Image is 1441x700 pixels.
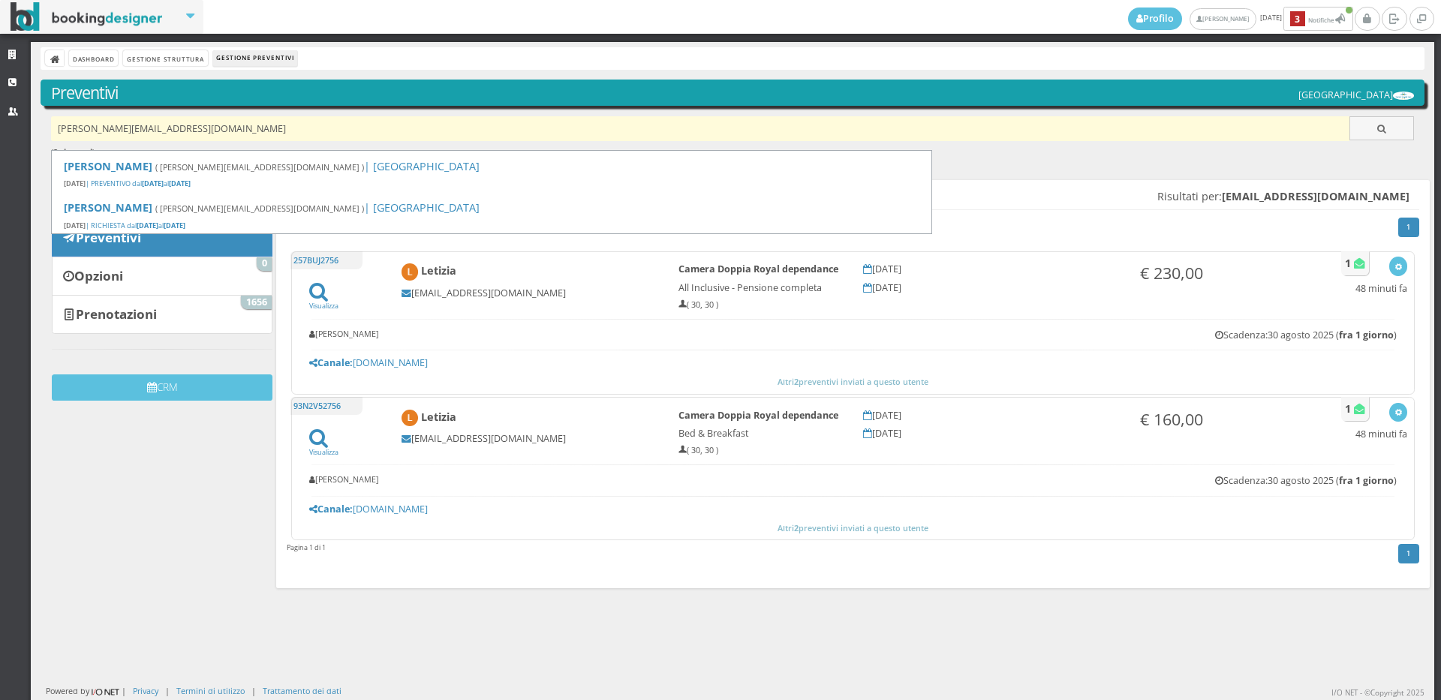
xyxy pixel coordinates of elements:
b: 1 [1345,256,1351,270]
h4: | [GEOGRAPHIC_DATA] [64,160,919,173]
b: [DATE] [142,179,164,188]
b: Preventivi [76,229,141,246]
b: 2 [794,376,799,387]
h45: Pagina 1 di 1 [287,542,326,552]
a: Trattamento dei dati [263,685,341,696]
span: 30 agosto 2025 ( ) [1268,329,1397,341]
b: Canale: [309,356,353,369]
input: Ricerca cliente - (inserisci il codice, il nome, il cognome, il numero di telefono o la mail) [51,116,1350,141]
b: 1 [1345,401,1351,416]
h5: [EMAIL_ADDRESS][DOMAIN_NAME] [402,287,658,299]
img: ionet_small_logo.png [89,686,122,698]
span: 30 agosto 2025 ( ) [1268,474,1397,487]
b: Opzioni [74,267,123,284]
b: [DATE] [169,179,191,188]
a: [PERSON_NAME] [1190,8,1256,30]
h5: 257BUJ2756 [290,251,363,269]
b: Canale: [309,503,353,515]
h5: [EMAIL_ADDRESS][DOMAIN_NAME] [402,433,658,444]
h5: [DATE] [863,410,1120,421]
a: Preventivi 138965 [52,218,272,257]
h6: ( ) [51,148,1415,158]
span: 1656 [241,296,272,309]
button: 3Notifiche [1283,7,1353,31]
div: | RICHIESTA dal al [64,221,919,231]
div: | [165,685,170,696]
h3: € 230,00 [1140,263,1304,283]
a: Termini di utilizzo [176,685,245,696]
b: Letizia [421,410,456,424]
h5: [GEOGRAPHIC_DATA] [1298,89,1414,101]
span: Risultati per: [1157,190,1409,203]
div: | [251,685,256,696]
button: CRM [52,374,272,401]
div: | PREVENTIVO dal al [64,179,919,189]
h6: [PERSON_NAME] [309,329,379,339]
h5: [DATE] [863,282,1120,293]
a: Opzioni 0 [52,257,272,296]
a: Visualizza [309,291,338,311]
img: ea773b7e7d3611ed9c9d0608f5526cb6.png [1393,92,1414,100]
b: [PERSON_NAME] [64,159,152,173]
small: ( [PERSON_NAME][EMAIL_ADDRESS][DOMAIN_NAME] ) [155,203,364,214]
b: [DATE] [64,179,86,188]
b: 2 risultati [53,146,92,158]
h5: 48 minuti fa [1355,283,1407,294]
h5: 93N2V52756 [290,397,363,415]
h5: Bed & Breakfast [678,428,843,439]
b: fra 1 giorno [1339,474,1394,487]
a: 1 [1398,544,1420,563]
h5: Scadenza: [1215,475,1397,486]
h5: All Inclusive - Pensione completa [678,282,843,293]
h5: [DOMAIN_NAME] [309,357,1397,368]
h6: [PERSON_NAME] [309,475,379,485]
a: Prenotazioni 1656 [52,295,272,334]
h5: Scadenza: [1215,329,1397,341]
h5: [DOMAIN_NAME] [309,503,1397,515]
h4: | [GEOGRAPHIC_DATA] [64,201,919,214]
a: Visualizza [309,437,338,457]
h5: 48 minuti fa [1355,428,1407,440]
span: [DATE] [1128,7,1355,31]
b: [PERSON_NAME] [64,200,152,215]
h6: ( 30, 30 ) [678,300,843,310]
img: Letizia [402,410,419,427]
b: [DATE] [137,221,158,230]
img: BookingDesigner.com [11,2,163,32]
b: [DATE] [164,221,185,230]
a: Privacy [133,685,158,696]
b: Letizia [421,264,456,278]
h6: ( 30, 30 ) [678,446,843,455]
h5: [DATE] [863,428,1120,439]
h3: Preventivi [51,83,1415,103]
b: Prenotazioni [76,305,157,323]
a: Dashboard [69,50,118,66]
b: Camera Doppia Royal dependance [678,409,838,422]
a: Gestione Struttura [123,50,207,66]
span: 0 [257,257,272,271]
button: Altri2preventivi inviati a questo utente [299,375,1407,389]
li: Gestione Preventivi [213,50,297,67]
b: fra 1 giorno [1339,329,1394,341]
img: Letizia [402,263,419,281]
b: 3 [1290,11,1305,27]
button: Altri2preventivi inviati a questo utente [299,521,1407,535]
b: [EMAIL_ADDRESS][DOMAIN_NAME] [1222,189,1409,203]
b: [DATE] [64,221,86,230]
a: Profilo [1128,8,1182,30]
small: ( [PERSON_NAME][EMAIL_ADDRESS][DOMAIN_NAME] ) [155,161,364,173]
b: Camera Doppia Royal dependance [678,263,838,275]
h3: € 160,00 [1140,410,1304,429]
b: 2 [794,522,799,533]
h5: [DATE] [863,263,1120,275]
a: 1 [1398,218,1420,237]
div: Powered by | [46,685,126,698]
